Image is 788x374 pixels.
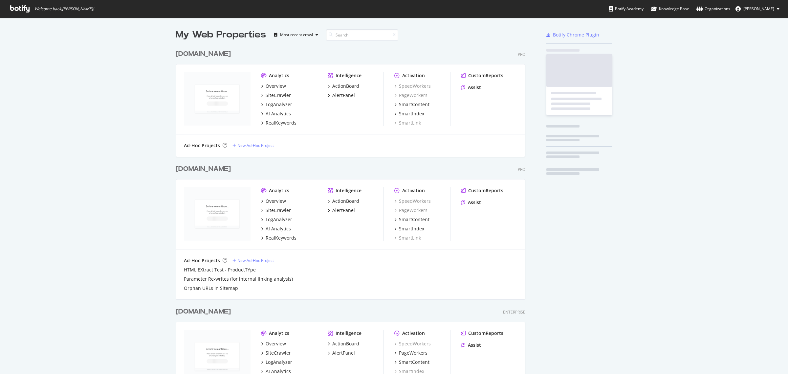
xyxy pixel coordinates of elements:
div: Intelligence [336,187,361,194]
div: Overview [266,340,286,347]
a: Overview [261,340,286,347]
a: SmartContent [394,101,429,108]
div: RealKeywords [266,120,296,126]
div: New Ad-Hoc Project [237,258,274,263]
div: RealKeywords [266,235,296,241]
a: AlertPanel [328,350,355,356]
div: AI Analytics [266,110,291,117]
div: AI Analytics [266,225,291,232]
div: Overview [266,198,286,204]
a: SiteCrawler [261,92,291,99]
div: SiteCrawler [266,207,291,214]
div: SmartIndex [399,225,424,232]
a: AI Analytics [261,225,291,232]
div: LogAnalyzer [266,101,292,108]
a: SiteCrawler [261,207,291,214]
div: Knowledge Base [651,6,689,12]
div: ActionBoard [332,198,359,204]
button: [PERSON_NAME] [730,4,785,14]
a: HTML EXtract Test - ProductTYpe [184,267,256,273]
a: SmartContent [394,359,429,365]
a: Orphan URLs in Sitemap [184,285,238,292]
div: Activation [402,72,425,79]
div: SmartContent [399,101,429,108]
div: Ad-Hoc Projects [184,142,220,149]
a: PageWorkers [394,207,427,214]
div: Assist [468,342,481,348]
div: Enterprise [503,309,525,315]
div: Organizations [696,6,730,12]
div: PageWorkers [399,350,427,356]
div: Analytics [269,187,289,194]
a: SmartLink [394,235,421,241]
a: LogAnalyzer [261,216,292,223]
a: [DOMAIN_NAME] [176,307,233,316]
a: SiteCrawler [261,350,291,356]
a: SpeedWorkers [394,198,431,204]
a: Parameter Re-writes (for internal linking analysis) [184,276,293,282]
div: SmartContent [399,359,429,365]
div: SmartContent [399,216,429,223]
div: Most recent crawl [280,33,313,37]
a: RealKeywords [261,120,296,126]
a: ActionBoard [328,340,359,347]
div: CustomReports [468,72,503,79]
div: Ad-Hoc Projects [184,257,220,264]
div: AlertPanel [332,350,355,356]
a: [DOMAIN_NAME] [176,49,233,59]
div: Assist [468,84,481,91]
div: ActionBoard [332,340,359,347]
a: Overview [261,198,286,204]
div: Analytics [269,72,289,79]
a: New Ad-Hoc Project [232,143,274,148]
button: Most recent crawl [271,30,321,40]
a: ActionBoard [328,83,359,89]
a: RealKeywords [261,235,296,241]
div: SiteCrawler [266,92,291,99]
a: CustomReports [461,72,503,79]
a: SpeedWorkers [394,83,431,89]
a: [DOMAIN_NAME] [176,164,233,174]
a: LogAnalyzer [261,359,292,365]
a: PageWorkers [394,92,427,99]
div: Analytics [269,330,289,337]
a: New Ad-Hoc Project [232,258,274,263]
div: Botify Chrome Plugin [553,32,599,38]
div: CustomReports [468,330,503,337]
div: Activation [402,330,425,337]
div: [DOMAIN_NAME] [176,307,231,316]
a: Botify Chrome Plugin [546,32,599,38]
a: SmartLink [394,120,421,126]
div: Pro [518,167,525,172]
a: AlertPanel [328,207,355,214]
a: SmartContent [394,216,429,223]
a: AlertPanel [328,92,355,99]
div: SiteCrawler [266,350,291,356]
img: www.ralphlauren.de [184,72,251,126]
a: PageWorkers [394,350,427,356]
div: Intelligence [336,72,361,79]
div: New Ad-Hoc Project [237,143,274,148]
div: AlertPanel [332,92,355,99]
div: Intelligence [336,330,361,337]
div: [DOMAIN_NAME] [176,164,231,174]
a: SpeedWorkers [394,340,431,347]
img: www.ralphlauren.co.uk [184,187,251,241]
div: My Web Properties [176,28,266,41]
div: Botify Academy [609,6,644,12]
div: Activation [402,187,425,194]
div: AlertPanel [332,207,355,214]
a: SmartIndex [394,110,424,117]
a: Overview [261,83,286,89]
a: Assist [461,199,481,206]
